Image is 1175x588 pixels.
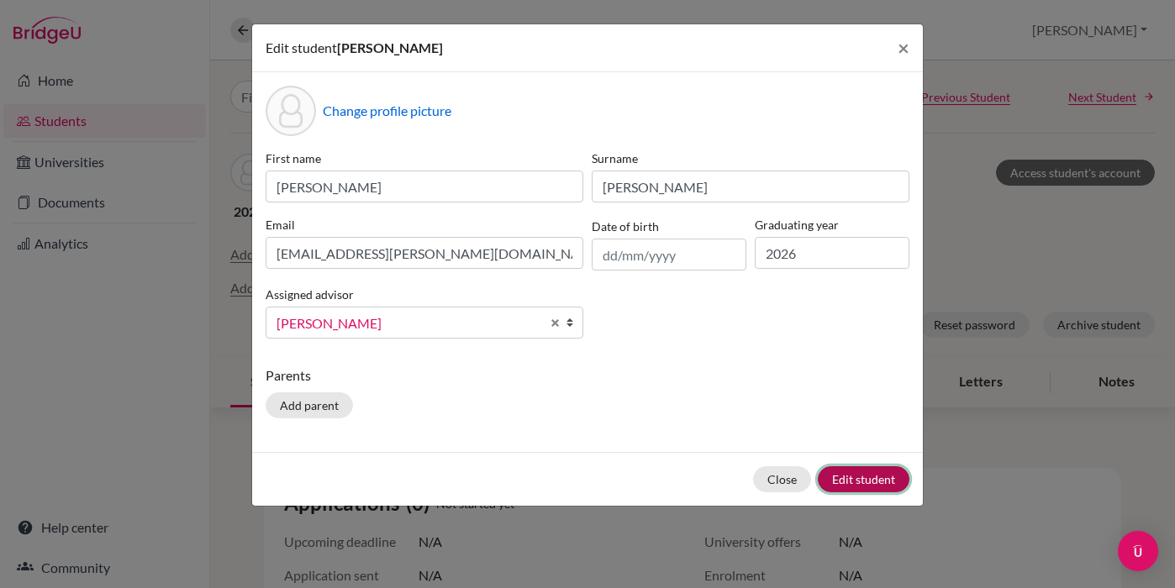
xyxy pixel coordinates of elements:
[592,150,909,167] label: Surname
[592,218,659,235] label: Date of birth
[898,35,909,60] span: ×
[337,39,443,55] span: [PERSON_NAME]
[277,312,540,334] span: [PERSON_NAME]
[266,286,354,303] label: Assigned advisor
[266,39,337,55] span: Edit student
[818,466,909,492] button: Edit student
[266,216,583,234] label: Email
[753,466,811,492] button: Close
[755,216,909,234] label: Graduating year
[266,86,316,136] div: Profile picture
[592,239,746,270] input: dd/mm/yyyy
[266,150,583,167] label: First name
[1118,531,1158,571] div: Open Intercom Messenger
[266,392,353,418] button: Add parent
[884,24,923,71] button: Close
[266,365,909,386] p: Parents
